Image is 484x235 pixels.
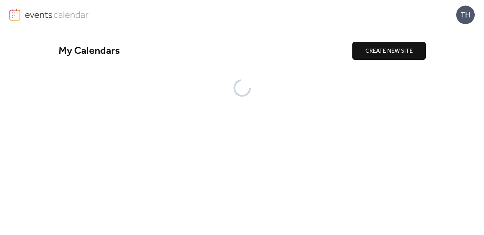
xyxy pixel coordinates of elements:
[365,47,413,56] span: CREATE NEW SITE
[456,6,475,24] div: TH
[352,42,426,60] button: CREATE NEW SITE
[25,9,89,20] img: logo-type
[59,45,352,58] div: My Calendars
[9,9,20,21] img: logo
